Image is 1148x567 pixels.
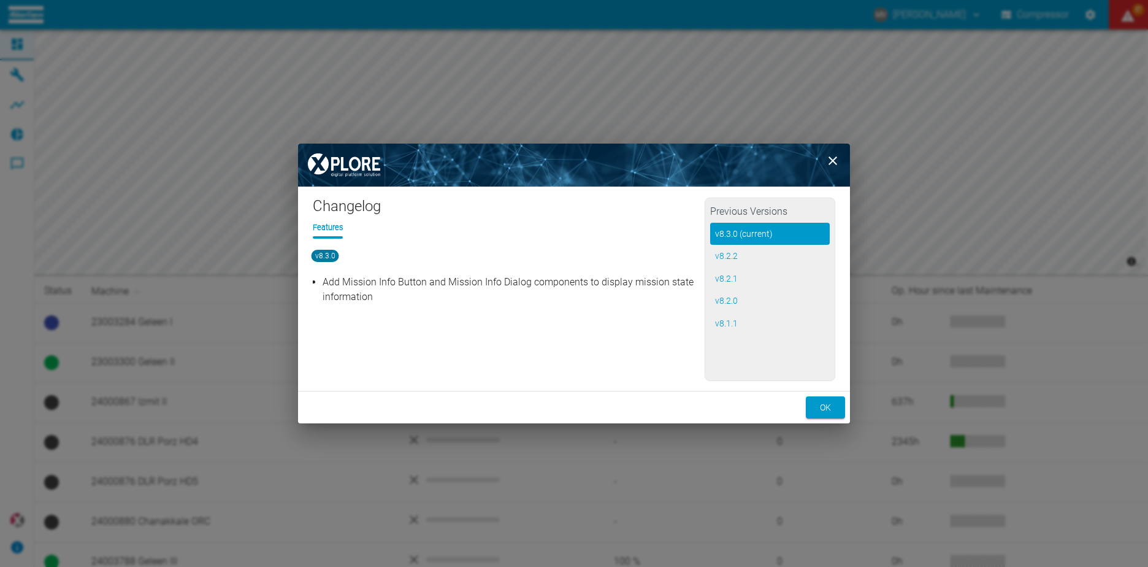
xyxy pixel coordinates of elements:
[313,222,343,233] li: Features
[710,203,830,223] h2: Previous Versions
[312,250,339,262] span: v8.3.0
[323,275,701,304] p: Add Mission Info Button and Mission Info Dialog components to display mission state information
[710,245,830,268] button: v8.2.2
[710,268,830,290] button: v8.2.1
[806,396,845,419] button: ok
[710,312,830,335] button: v8.1.1
[313,197,705,222] h1: Changelog
[298,144,390,187] img: XPLORE Logo
[821,148,845,173] button: close
[710,290,830,312] button: v8.2.0
[710,223,830,245] button: v8.3.0 (current)
[298,144,850,187] img: background image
